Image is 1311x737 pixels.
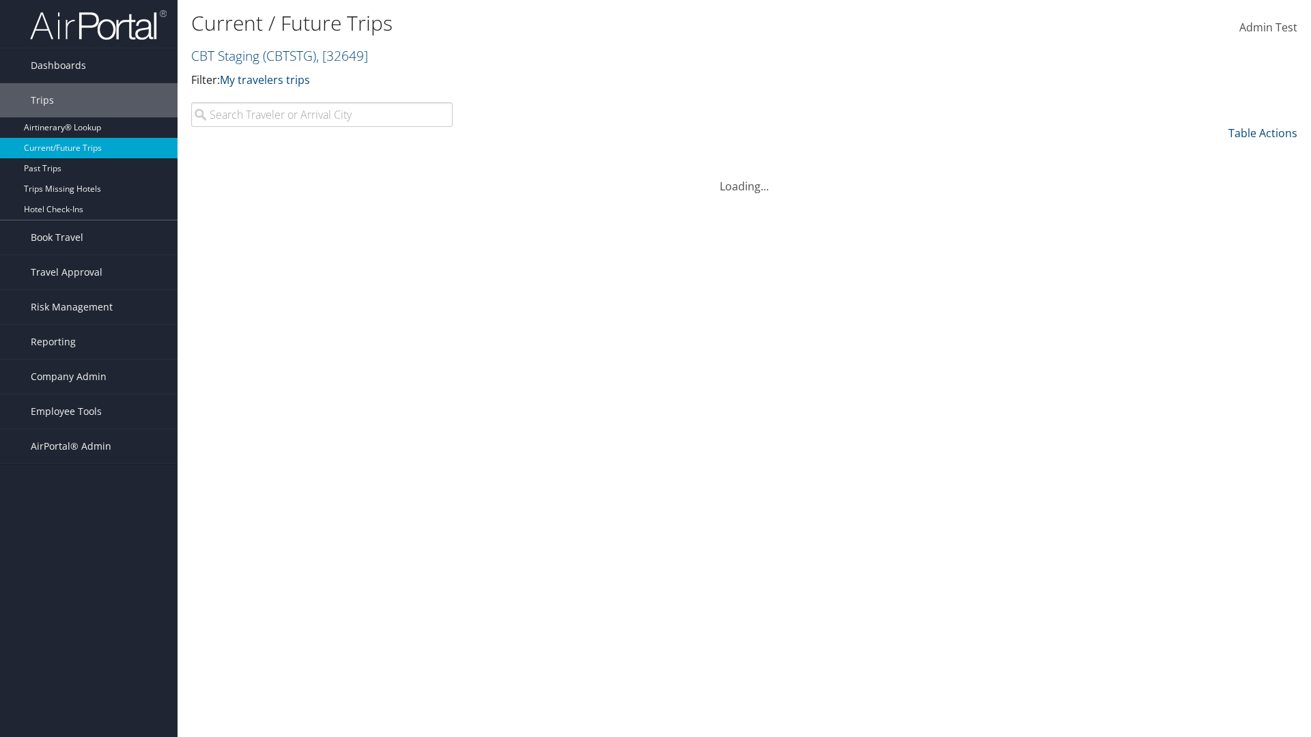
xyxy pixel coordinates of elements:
[31,83,54,117] span: Trips
[191,72,929,89] p: Filter:
[31,325,76,359] span: Reporting
[31,48,86,83] span: Dashboards
[191,102,453,127] input: Search Traveler or Arrival City
[31,290,113,324] span: Risk Management
[31,394,102,429] span: Employee Tools
[1239,7,1297,49] a: Admin Test
[1228,126,1297,141] a: Table Actions
[31,360,107,394] span: Company Admin
[316,46,368,65] span: , [ 32649 ]
[191,9,929,38] h1: Current / Future Trips
[31,429,111,463] span: AirPortal® Admin
[191,46,368,65] a: CBT Staging
[31,255,102,289] span: Travel Approval
[263,46,316,65] span: ( CBTSTG )
[31,220,83,255] span: Book Travel
[1239,20,1297,35] span: Admin Test
[30,9,167,41] img: airportal-logo.png
[220,72,310,87] a: My travelers trips
[191,162,1297,194] div: Loading...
